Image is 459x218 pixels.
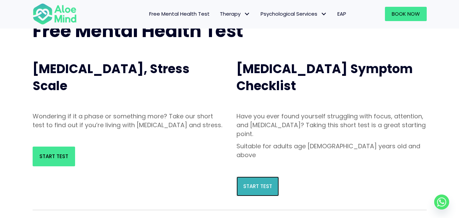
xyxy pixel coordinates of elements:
span: Therapy: submenu [242,9,252,19]
p: Have you ever found yourself struggling with focus, attention, and [MEDICAL_DATA]? Taking this sh... [236,112,427,138]
a: Free Mental Health Test [144,7,215,21]
span: [MEDICAL_DATA] Symptom Checklist [236,60,413,95]
a: Psychological ServicesPsychological Services: submenu [255,7,332,21]
span: Start Test [39,153,68,160]
a: Book Now [385,7,427,21]
span: Therapy [220,10,250,17]
nav: Menu [86,7,351,21]
a: Start Test [33,147,75,166]
span: Free Mental Health Test [149,10,210,17]
a: Start Test [236,177,279,196]
img: Aloe mind Logo [33,3,77,25]
p: Wondering if it a phase or something more? Take our short test to find out if you’re living with ... [33,112,223,130]
span: Book Now [392,10,420,17]
a: TherapyTherapy: submenu [215,7,255,21]
span: [MEDICAL_DATA], Stress Scale [33,60,190,95]
span: Psychological Services [261,10,327,17]
span: EAP [337,10,346,17]
span: Free Mental Health Test [33,18,243,43]
p: Suitable for adults age [DEMOGRAPHIC_DATA] years old and above [236,142,427,160]
span: Start Test [243,183,272,190]
a: EAP [332,7,351,21]
a: Whatsapp [434,195,449,209]
span: Psychological Services: submenu [319,9,329,19]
